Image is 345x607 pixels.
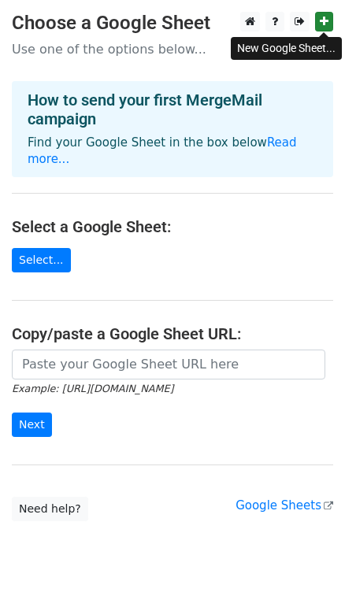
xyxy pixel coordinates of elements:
[12,383,173,394] small: Example: [URL][DOMAIN_NAME]
[28,135,297,166] a: Read more...
[12,497,88,521] a: Need help?
[236,498,333,513] a: Google Sheets
[12,41,333,57] p: Use one of the options below...
[28,91,317,128] h4: How to send your first MergeMail campaign
[231,37,342,60] div: New Google Sheet...
[12,413,52,437] input: Next
[28,135,317,168] p: Find your Google Sheet in the box below
[12,248,71,272] a: Select...
[12,324,333,343] h4: Copy/paste a Google Sheet URL:
[266,531,345,607] iframe: Chat Widget
[12,350,325,379] input: Paste your Google Sheet URL here
[12,217,333,236] h4: Select a Google Sheet:
[12,12,333,35] h3: Choose a Google Sheet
